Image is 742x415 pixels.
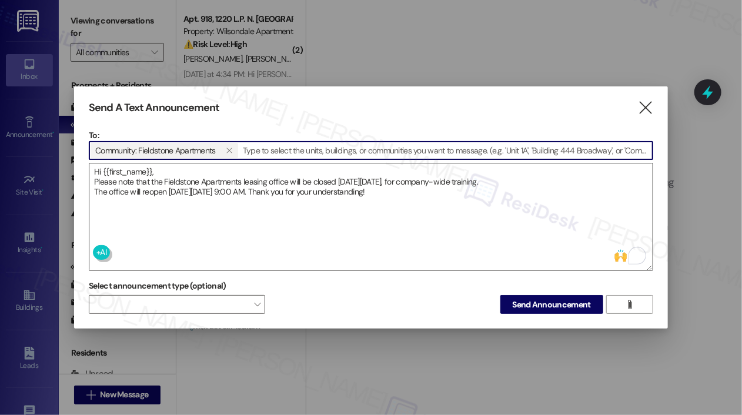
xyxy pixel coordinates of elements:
p: To: [89,129,653,141]
div: To enrich screen reader interactions, please activate Accessibility in Grammarly extension settings [89,163,653,271]
span: Send Announcement [513,299,591,311]
h3: Send A Text Announcement [89,101,219,115]
button: Send Announcement [500,295,603,314]
input: Type to select the units, buildings, or communities you want to message. (e.g. 'Unit 1A', 'Buildi... [239,142,653,159]
i:  [637,102,653,114]
textarea: To enrich screen reader interactions, please activate Accessibility in Grammarly extension settings [89,163,653,270]
i:  [226,146,232,155]
button: Community: Fieldstone Apartments [220,143,238,158]
i:  [625,300,634,309]
span: Community: Fieldstone Apartments [95,143,216,158]
label: Select announcement type (optional) [89,277,226,295]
